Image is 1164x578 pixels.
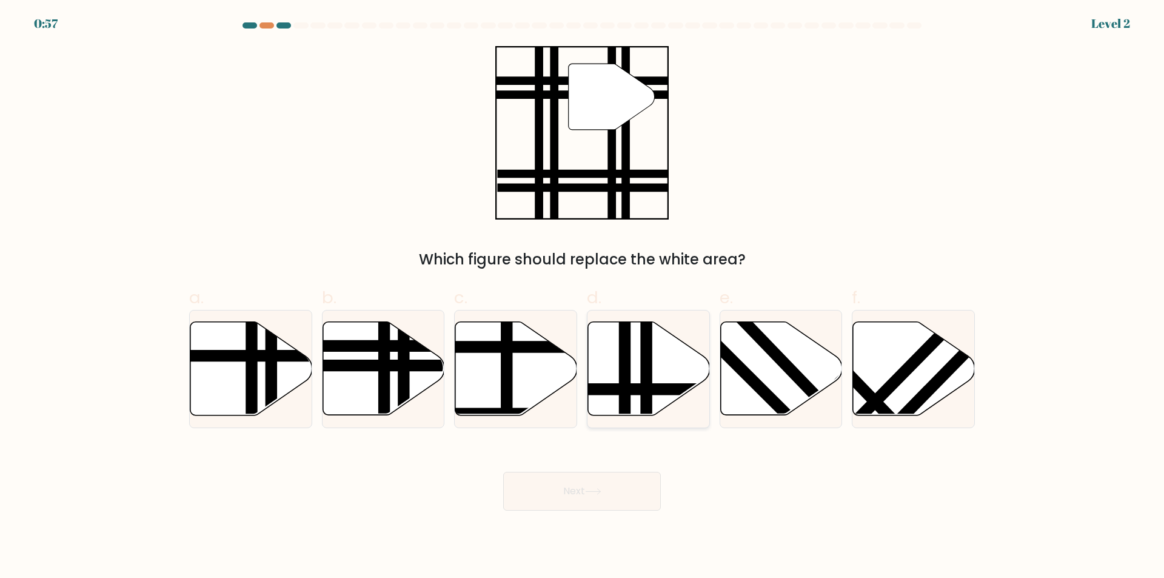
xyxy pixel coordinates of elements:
[569,64,655,130] g: "
[503,472,661,511] button: Next
[587,286,601,309] span: d.
[196,249,968,271] div: Which figure should replace the white area?
[322,286,336,309] span: b.
[720,286,733,309] span: e.
[34,15,58,33] div: 0:57
[1091,15,1130,33] div: Level 2
[852,286,860,309] span: f.
[189,286,204,309] span: a.
[454,286,467,309] span: c.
